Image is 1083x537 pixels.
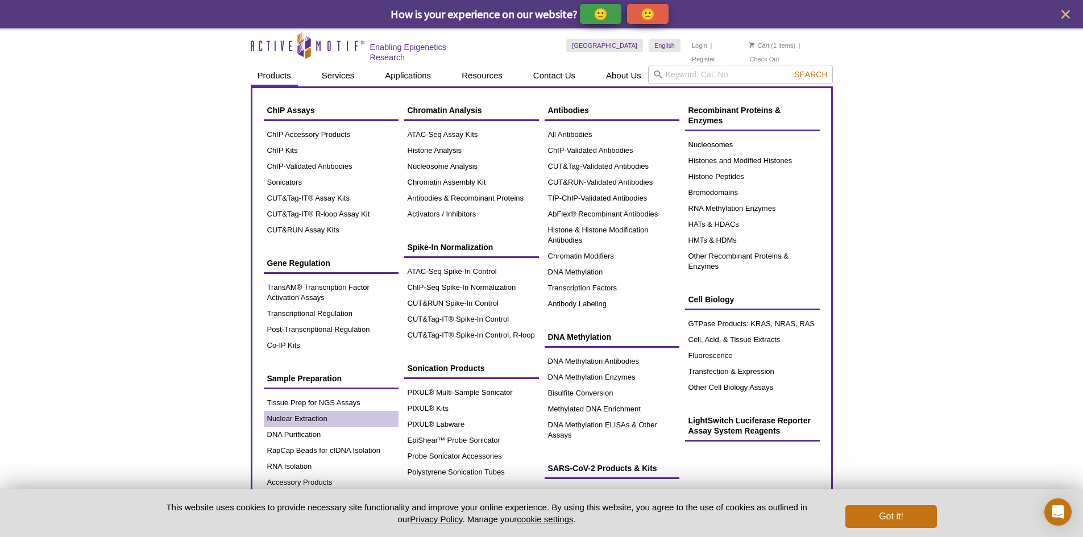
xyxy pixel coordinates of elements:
[264,143,399,159] a: ChIP Kits
[545,99,679,121] a: Antibodies
[408,243,493,252] span: Spike-In Normalization
[688,416,811,435] span: LightSwitch Luciferase Reporter Assay System Reagents
[685,137,820,153] a: Nucleosomes
[264,338,399,353] a: Co-IP Kits
[404,327,539,343] a: CUT&Tag-IT® Spike-In Control, R-loop
[545,206,679,222] a: AbFlex® Recombinant Antibodies
[692,55,715,63] a: Register
[685,201,820,217] a: RNA Methylation Enzymes
[548,332,611,342] span: DNA Methylation
[517,514,573,524] button: cookie settings
[267,259,330,268] span: Gene Regulation
[685,232,820,248] a: HMTs & HDMs
[264,222,399,238] a: CUT&RUN Assay Kits
[685,332,820,348] a: Cell, Acid, & Tissue Extracts
[404,264,539,280] a: ATAC-Seq Spike-In Control
[267,106,315,115] span: ChIP Assays
[404,174,539,190] a: Chromatin Assembly Kit
[749,55,779,63] a: Check Out
[264,459,399,474] a: RNA Isolation
[264,427,399,443] a: DNA Purification
[251,65,298,86] a: Products
[147,501,827,525] p: This website uses cookies to provide necessary site functionality and improve your online experie...
[791,69,831,80] button: Search
[404,295,539,311] a: CUT&RUN Spike-In Control
[264,252,399,274] a: Gene Regulation
[404,432,539,448] a: EpiShear™ Probe Sonicator
[404,357,539,379] a: Sonication Products
[315,65,362,86] a: Services
[685,289,820,310] a: Cell Biology
[692,41,707,49] a: Login
[545,159,679,174] a: CUT&Tag-Validated Antibodies
[264,206,399,222] a: CUT&Tag-IT® R-loop Assay Kit
[545,326,679,348] a: DNA Methylation
[685,410,820,442] a: LightSwitch Luciferase Reporter Assay System Reagents
[264,99,399,121] a: ChIP Assays
[404,206,539,222] a: Activators / Inhibitors
[264,411,399,427] a: Nuclear Extraction
[404,448,539,464] a: Probe Sonicator Accessories
[545,485,679,511] a: SARS-CoV-2 Overview & Product Data
[688,295,735,304] span: Cell Biology
[685,380,820,396] a: Other Cell Biology Assays
[710,39,712,52] li: |
[545,385,679,401] a: Bisulfite Conversion
[378,65,438,86] a: Applications
[749,41,769,49] a: Cart
[404,127,539,143] a: ATAC-Seq Assay Kits
[264,174,399,190] a: Sonicators
[545,143,679,159] a: ChIP-Validated Antibodies
[545,401,679,417] a: Methylated DNA Enrichment
[685,185,820,201] a: Bromodomains
[264,443,399,459] a: RapCap Beads for cfDNA Isolation
[408,106,482,115] span: Chromatin Analysis
[404,311,539,327] a: CUT&Tag-IT® Spike-In Control
[545,190,679,206] a: TIP-ChIP-Validated Antibodies
[545,248,679,264] a: Chromatin Modifiers
[649,39,680,52] a: English
[545,174,679,190] a: CUT&RUN-Validated Antibodies
[264,190,399,206] a: CUT&Tag-IT® Assay Kits
[370,42,483,63] h2: Enabling Epigenetics Research
[264,280,399,306] a: TransAM® Transcription Factor Activation Assays
[264,395,399,411] a: Tissue Prep for NGS Assays
[545,369,679,385] a: DNA Methylation Enzymes
[404,464,539,480] a: Polystyrene Sonication Tubes
[685,348,820,364] a: Fluorescence
[599,65,648,86] a: About Us
[264,127,399,143] a: ChIP Accessory Products
[404,159,539,174] a: Nucleosome Analysis
[545,264,679,280] a: DNA Methylation
[404,417,539,432] a: PIXUL® Labware
[545,353,679,369] a: DNA Methylation Antibodies
[404,190,539,206] a: Antibodies & Recombinant Proteins
[404,99,539,121] a: Chromatin Analysis
[545,280,679,296] a: Transcription Factors
[404,143,539,159] a: Histone Analysis
[685,169,820,185] a: Histone Peptides
[594,7,608,21] p: 🙂
[264,368,399,389] a: Sample Preparation
[545,417,679,443] a: DNA Methylation ELISAs & Other Assays
[545,457,679,479] a: SARS-CoV-2 Products & Kits
[391,7,578,21] span: How is your experience on our website?
[264,322,399,338] a: Post-Transcriptional Regulation
[545,296,679,312] a: Antibody Labeling
[264,306,399,322] a: Transcriptional Regulation
[685,316,820,332] a: GTPase Products: KRAS, NRAS, RAS
[749,42,754,48] img: Your Cart
[688,106,781,125] span: Recombinant Proteins & Enzymes
[408,364,485,373] span: Sonication Products
[404,236,539,258] a: Spike-In Normalization
[685,364,820,380] a: Transfection & Expression
[794,70,827,79] span: Search
[1044,498,1072,526] div: Open Intercom Messenger
[1059,7,1073,22] button: close
[641,7,655,21] p: 🙁
[648,65,833,84] input: Keyword, Cat. No.
[548,464,657,473] span: SARS-CoV-2 Products & Kits
[799,39,800,52] li: |
[404,401,539,417] a: PIXUL® Kits
[264,474,399,490] a: Accessory Products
